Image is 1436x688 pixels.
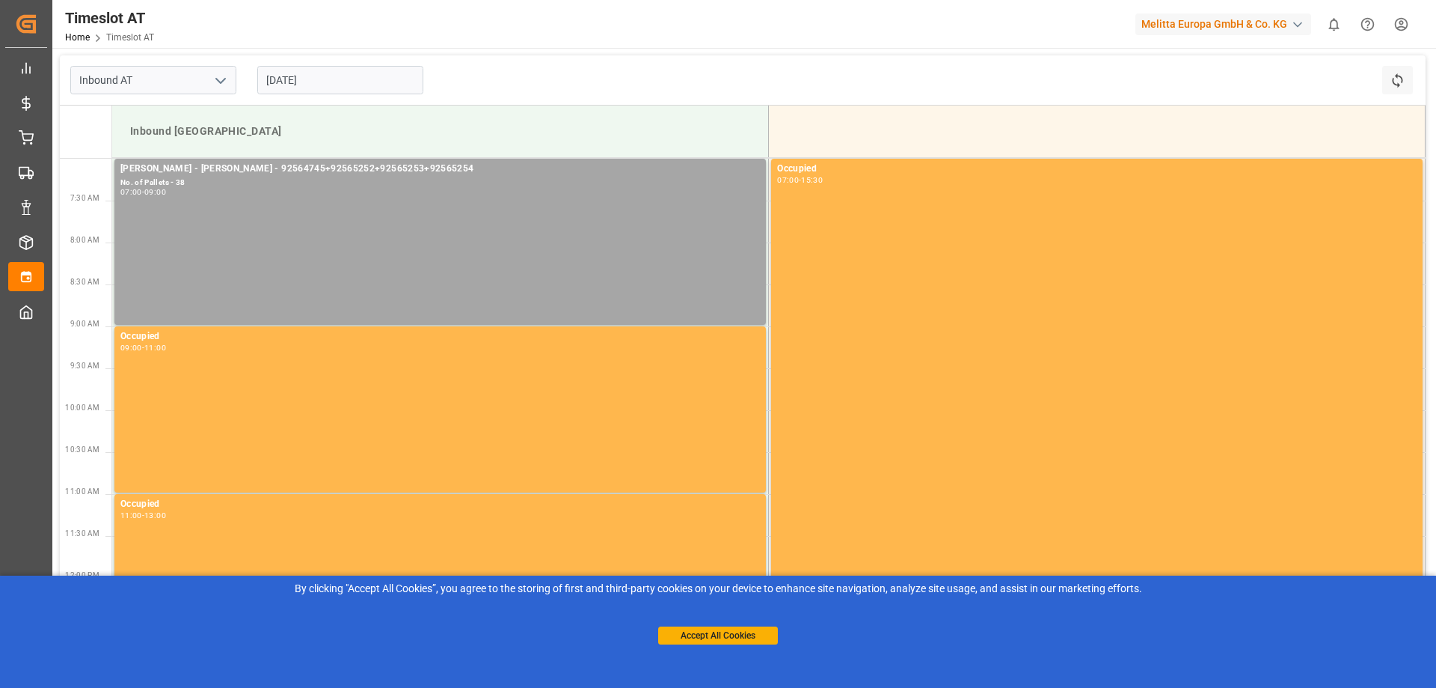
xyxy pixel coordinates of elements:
[777,177,799,183] div: 07:00
[144,344,166,351] div: 11:00
[65,529,99,538] span: 11:30 AM
[799,177,801,183] div: -
[1135,10,1317,38] button: Melitta Europa GmbH & Co. KG
[120,497,760,512] div: Occupied
[65,32,90,43] a: Home
[1317,7,1351,41] button: show 0 new notifications
[70,320,99,328] span: 9:00 AM
[658,627,778,645] button: Accept All Cookies
[70,66,236,94] input: Type to search/select
[209,69,231,92] button: open menu
[257,66,423,94] input: DD.MM.YYYY
[1135,13,1311,35] div: Melitta Europa GmbH & Co. KG
[142,344,144,351] div: -
[65,571,99,579] span: 12:00 PM
[801,177,823,183] div: 15:30
[142,512,144,519] div: -
[120,162,760,177] div: [PERSON_NAME] - [PERSON_NAME] - 92564745+92565252+92565253+92565254
[777,162,1417,177] div: Occupied
[65,7,154,29] div: Timeslot AT
[65,404,99,412] span: 10:00 AM
[120,189,142,195] div: 07:00
[124,118,756,145] div: Inbound [GEOGRAPHIC_DATA]
[142,189,144,195] div: -
[144,189,166,195] div: 09:00
[70,194,99,202] span: 7:30 AM
[65,487,99,496] span: 11:00 AM
[1351,7,1384,41] button: Help Center
[120,329,760,344] div: Occupied
[70,236,99,244] span: 8:00 AM
[65,445,99,454] span: 10:30 AM
[10,581,1426,597] div: By clicking "Accept All Cookies”, you agree to the storing of first and third-party cookies on yo...
[120,177,760,189] div: No. of Pallets - 38
[70,362,99,370] span: 9:30 AM
[144,512,166,519] div: 13:00
[120,512,142,519] div: 11:00
[70,278,99,286] span: 8:30 AM
[120,344,142,351] div: 09:00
